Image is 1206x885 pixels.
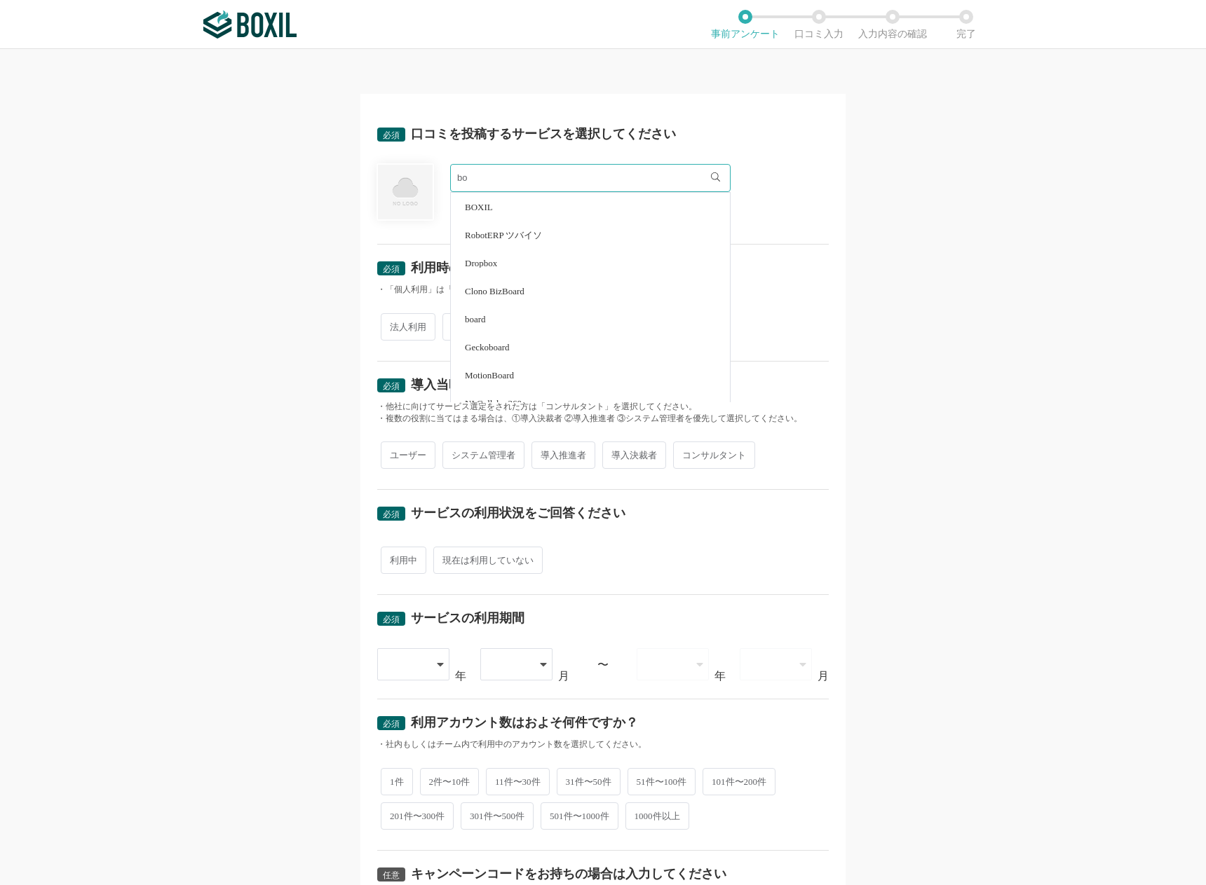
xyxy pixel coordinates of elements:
span: 任意 [383,870,400,880]
div: ・「個人利用」は「個人事業主」として利用した場合にのみ選択してください。 [377,284,829,296]
div: 口コミを投稿するサービスを選択してください [411,128,676,140]
div: 年 [455,671,466,682]
span: BOXIL [465,203,493,212]
div: 利用時の形態は何でしたか？ [411,261,575,274]
span: 必須 [383,719,400,729]
span: 1件 [381,768,413,795]
span: Geckoboard [465,343,510,352]
span: 2件〜10件 [420,768,480,795]
span: ユーザー [381,441,435,469]
span: 501件〜1000件 [541,802,618,830]
li: 入力内容の確認 [855,10,929,39]
div: 月 [558,671,569,682]
span: システム管理者 [442,441,524,469]
span: NI Collabo 360 [465,399,522,408]
span: Dropbox [465,259,497,268]
div: 利用アカウント数はおよそ何件ですか？ [411,716,638,729]
span: Clono BizBoard [465,287,524,296]
span: board [465,315,486,324]
div: 年 [714,671,726,682]
div: キャンペーンコードをお持ちの場合は入力してください [411,867,726,880]
input: サービス名で検索 [450,164,731,192]
div: ・社内もしくはチーム内で利用中のアカウント数を選択してください。 [377,739,829,750]
span: 必須 [383,130,400,140]
li: 口コミ入力 [782,10,855,39]
div: 導入当時のあなたの役割はなんでしたか？ [411,378,651,391]
span: 導入決裁者 [602,441,666,469]
span: MotionBoard [465,371,514,380]
span: 31件〜50件 [557,768,621,795]
div: 月 [818,671,829,682]
div: 〜 [597,659,609,671]
li: 完了 [929,10,1003,39]
span: 法人利用 [381,313,435,341]
div: ・他社に向けてサービス選定をされた方は「コンサルタント」を選択してください。 [377,401,829,413]
span: 必須 [383,381,400,391]
li: 事前アンケート [708,10,782,39]
span: 導入推進者 [531,441,595,469]
span: 利用中 [381,547,426,574]
img: ボクシルSaaS_ロゴ [203,11,297,39]
span: 11件〜30件 [486,768,550,795]
span: 201件〜300件 [381,802,454,830]
span: 必須 [383,509,400,519]
span: 個人利用 [442,313,497,341]
div: ・複数の役割に当てはまる場合は、①導入決裁者 ②導入推進者 ③システム管理者を優先して選択してください。 [377,413,829,425]
span: RobotERP ツバイソ [465,231,542,240]
span: 301件〜500件 [461,802,534,830]
span: 必須 [383,264,400,274]
span: 必須 [383,615,400,624]
span: 現在は利用していない [433,547,543,574]
span: 1000件以上 [625,802,689,830]
div: サービスの利用期間 [411,612,524,624]
div: サービスの利用状況をご回答ください [411,507,625,519]
span: 101件〜200件 [703,768,775,795]
span: コンサルタント [673,441,755,469]
span: 51件〜100件 [628,768,696,795]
